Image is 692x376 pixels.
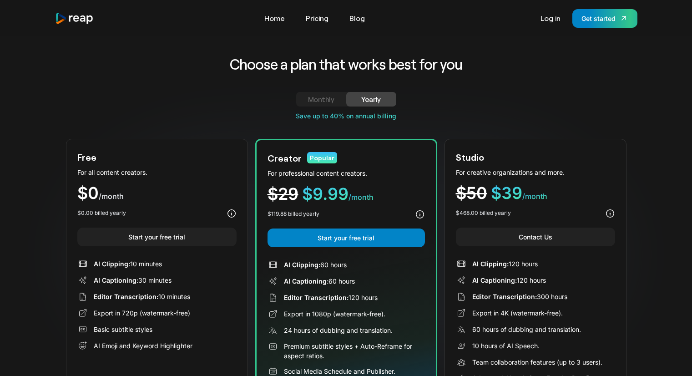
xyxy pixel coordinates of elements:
[284,341,425,361] div: Premium subtitle styles + Auto-Reframe for aspect ratios.
[472,293,537,300] span: Editor Transcription:
[284,277,328,285] span: AI Captioning:
[307,152,337,163] div: Popular
[55,12,94,25] a: home
[536,11,565,25] a: Log in
[456,150,484,164] div: Studio
[491,183,522,203] span: $39
[94,325,152,334] div: Basic subtitle styles
[472,276,517,284] span: AI Captioning:
[268,210,319,218] div: $119.88 billed yearly
[268,151,302,165] div: Creator
[472,259,538,269] div: 120 hours
[581,14,616,23] div: Get started
[472,260,509,268] span: AI Clipping:
[301,11,333,25] a: Pricing
[572,9,637,28] a: Get started
[284,309,385,319] div: Export in 1080p (watermark-free).
[522,192,547,201] span: /month
[94,292,190,301] div: 10 minutes
[158,55,534,74] h2: Choose a plan that works best for you
[349,193,374,202] span: /month
[284,366,395,376] div: Social Media Schedule and Publisher.
[268,168,425,178] div: For professional content creators.
[260,11,289,25] a: Home
[284,276,355,286] div: 60 hours
[472,308,563,318] div: Export in 4K (watermark-free).
[94,275,172,285] div: 30 minutes
[284,260,347,269] div: 60 hours
[345,11,369,25] a: Blog
[307,94,335,105] div: Monthly
[77,228,237,246] a: Start your free trial
[456,183,487,203] span: $50
[472,292,567,301] div: 300 hours
[284,293,378,302] div: 120 hours
[99,192,124,201] span: /month
[77,209,126,217] div: $0.00 billed yearly
[94,308,190,318] div: Export in 720p (watermark-free)
[472,357,602,367] div: Team collaboration features (up to 3 users).
[357,94,385,105] div: Yearly
[456,168,615,177] div: For creative organizations and more.
[55,12,94,25] img: reap logo
[94,341,192,351] div: AI Emoji and Keyword Highlighter
[77,185,237,202] div: $0
[94,259,162,269] div: 10 minutes
[77,168,237,177] div: For all content creators.
[456,209,511,217] div: $468.00 billed yearly
[472,341,540,351] div: 10 hours of AI Speech.
[268,184,298,204] span: $29
[284,294,349,301] span: Editor Transcription:
[94,260,130,268] span: AI Clipping:
[94,293,158,300] span: Editor Transcription:
[472,325,581,334] div: 60 hours of dubbing and translation.
[284,325,393,335] div: 24 hours of dubbing and translation.
[456,228,615,246] a: Contact Us
[66,111,626,121] div: Save up to 40% on annual billing
[284,261,320,269] span: AI Clipping:
[472,275,546,285] div: 120 hours
[94,276,138,284] span: AI Captioning:
[302,184,349,204] span: $9.99
[268,229,425,247] a: Start your free trial
[77,150,96,164] div: Free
